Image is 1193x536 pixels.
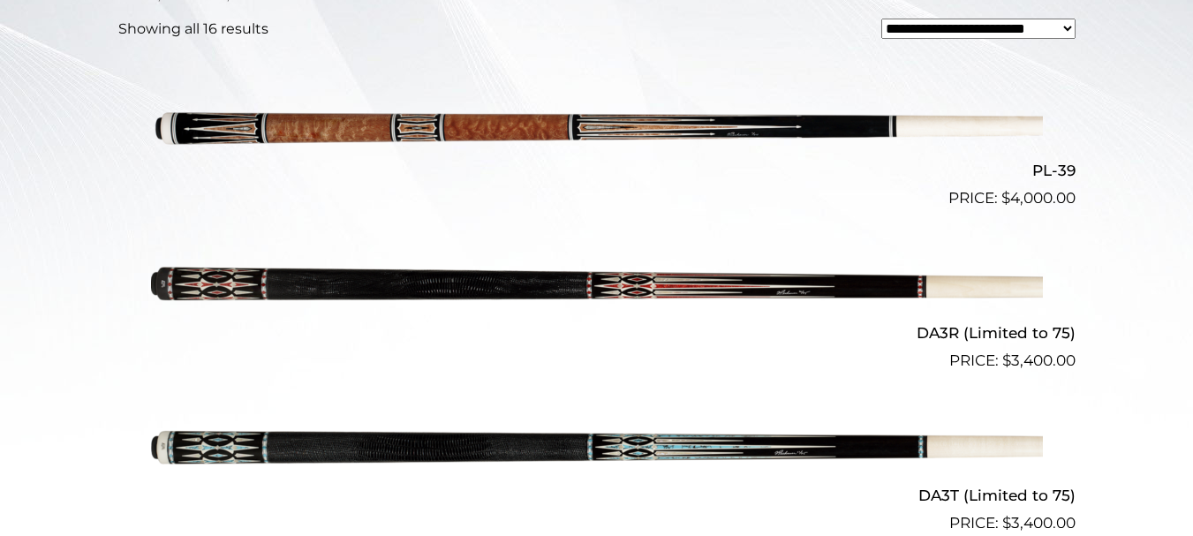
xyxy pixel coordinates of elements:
select: Shop order [881,19,1076,39]
span: $ [1001,189,1010,207]
span: $ [1002,514,1011,532]
bdi: 3,400.00 [1002,351,1076,369]
img: DA3R (Limited to 75) [151,217,1043,366]
a: PL-39 $4,000.00 [118,54,1076,209]
img: PL-39 [151,54,1043,202]
span: $ [1002,351,1011,369]
h2: DA3T (Limited to 75) [118,479,1076,512]
a: DA3R (Limited to 75) $3,400.00 [118,217,1076,373]
bdi: 3,400.00 [1002,514,1076,532]
bdi: 4,000.00 [1001,189,1076,207]
img: DA3T (Limited to 75) [151,380,1043,528]
p: Showing all 16 results [118,19,268,40]
h2: DA3R (Limited to 75) [118,317,1076,350]
h2: PL-39 [118,154,1076,186]
a: DA3T (Limited to 75) $3,400.00 [118,380,1076,535]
